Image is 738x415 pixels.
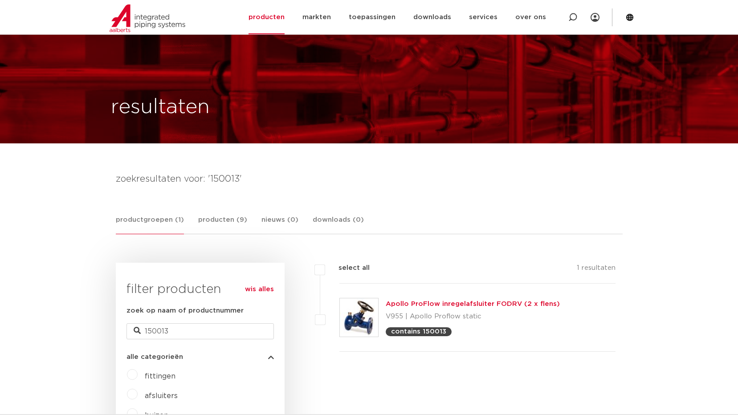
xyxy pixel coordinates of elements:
[126,323,274,339] input: zoeken
[116,172,623,186] h4: zoekresultaten voor: '150013'
[126,305,244,316] label: zoek op naam of productnummer
[261,215,298,234] a: nieuws (0)
[126,354,274,360] button: alle categorieën
[577,263,616,277] p: 1 resultaten
[198,215,247,234] a: producten (9)
[391,328,446,335] p: contains 150013
[145,392,178,399] a: afsluiters
[111,93,210,122] h1: resultaten
[145,373,175,380] a: fittingen
[386,301,560,307] a: Apollo ProFlow inregelafsluiter FODRV (2 x flens)
[126,354,183,360] span: alle categorieën
[126,281,274,298] h3: filter producten
[116,215,184,234] a: productgroepen (1)
[386,309,560,324] p: V955 | Apollo Proflow static
[313,215,364,234] a: downloads (0)
[325,263,370,273] label: select all
[591,8,599,27] div: my IPS
[340,298,378,337] img: Thumbnail for Apollo ProFlow inregelafsluiter FODRV (2 x flens)
[245,284,274,295] a: wis alles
